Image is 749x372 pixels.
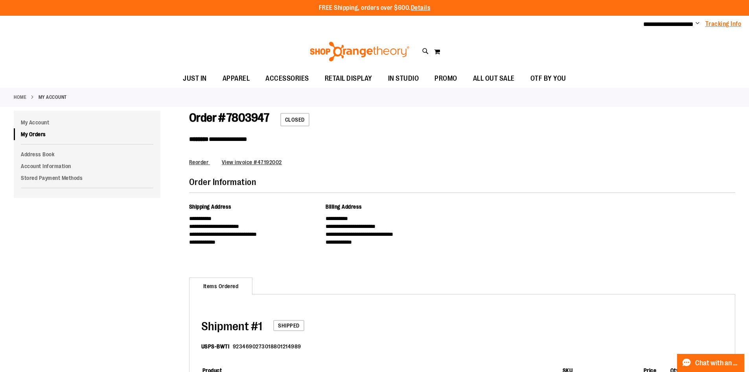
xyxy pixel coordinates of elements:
[434,70,457,87] span: PROMO
[222,159,282,165] a: View invoice #47192002
[677,354,745,372] button: Chat with an Expert
[273,320,304,331] span: Shipped
[14,117,160,128] a: My Account
[695,359,740,367] span: Chat with an Expert
[14,160,160,172] a: Account Information
[696,20,699,28] button: Account menu
[411,4,431,11] a: Details
[189,111,269,124] span: Order # 7803947
[705,20,742,28] a: Tracking Info
[14,148,160,160] a: Address Book
[189,278,253,295] strong: Items Ordered
[201,342,230,350] dt: USPS-BWTI
[388,70,419,87] span: IN STUDIO
[280,113,309,126] span: Closed
[530,70,566,87] span: OTF BY YOU
[222,159,258,165] span: View invoice #
[189,204,232,210] span: Shipping Address
[233,342,301,350] dd: 9234690273018801214989
[326,204,362,210] span: Billing Address
[319,4,431,13] p: FREE Shipping, orders over $600.
[189,177,256,187] span: Order Information
[201,320,262,333] span: 1
[14,172,160,184] a: Stored Payment Methods
[201,320,258,333] span: Shipment #
[189,159,210,165] a: Reorder
[39,94,67,101] strong: My Account
[183,70,207,87] span: JUST IN
[473,70,515,87] span: ALL OUT SALE
[14,128,160,140] a: My Orders
[325,70,372,87] span: RETAIL DISPLAY
[309,42,410,61] img: Shop Orangetheory
[189,159,209,165] span: Reorder
[265,70,309,87] span: ACCESSORIES
[223,70,250,87] span: APPAREL
[14,94,26,101] a: Home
